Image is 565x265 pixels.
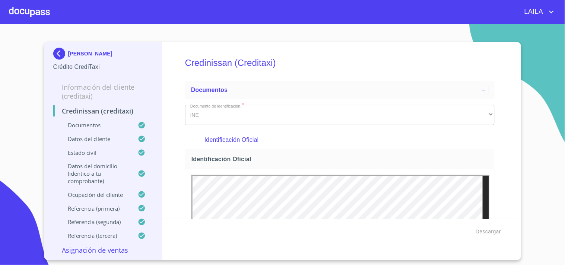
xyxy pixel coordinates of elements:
p: Ocupación del Cliente [53,191,138,198]
p: Datos del domicilio (idéntico a tu comprobante) [53,162,138,185]
p: Credinissan (Creditaxi) [53,106,153,115]
div: Documentos [185,81,495,99]
img: Docupass spot blue [53,48,68,60]
p: Datos del cliente [53,135,138,143]
div: [PERSON_NAME] [53,48,153,63]
p: Referencia (tercera) [53,232,138,239]
p: Crédito CrediTaxi [53,63,153,71]
div: INE [185,105,495,125]
p: Identificación Oficial [204,135,475,144]
p: Documentos [53,121,138,129]
span: Descargar [476,227,501,236]
p: Referencia (segunda) [53,218,138,226]
p: Estado civil [53,149,138,156]
button: account of current user [519,6,556,18]
p: [PERSON_NAME] [68,51,112,57]
span: Documentos [191,87,228,93]
p: Asignación de Ventas [53,246,153,255]
p: Referencia (primera) [53,205,138,212]
span: LAILA [519,6,547,18]
span: Identificación Oficial [191,155,491,163]
p: Información del cliente (Creditaxi) [53,83,153,100]
button: Descargar [473,225,504,239]
h5: Credinissan (Creditaxi) [185,48,495,78]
